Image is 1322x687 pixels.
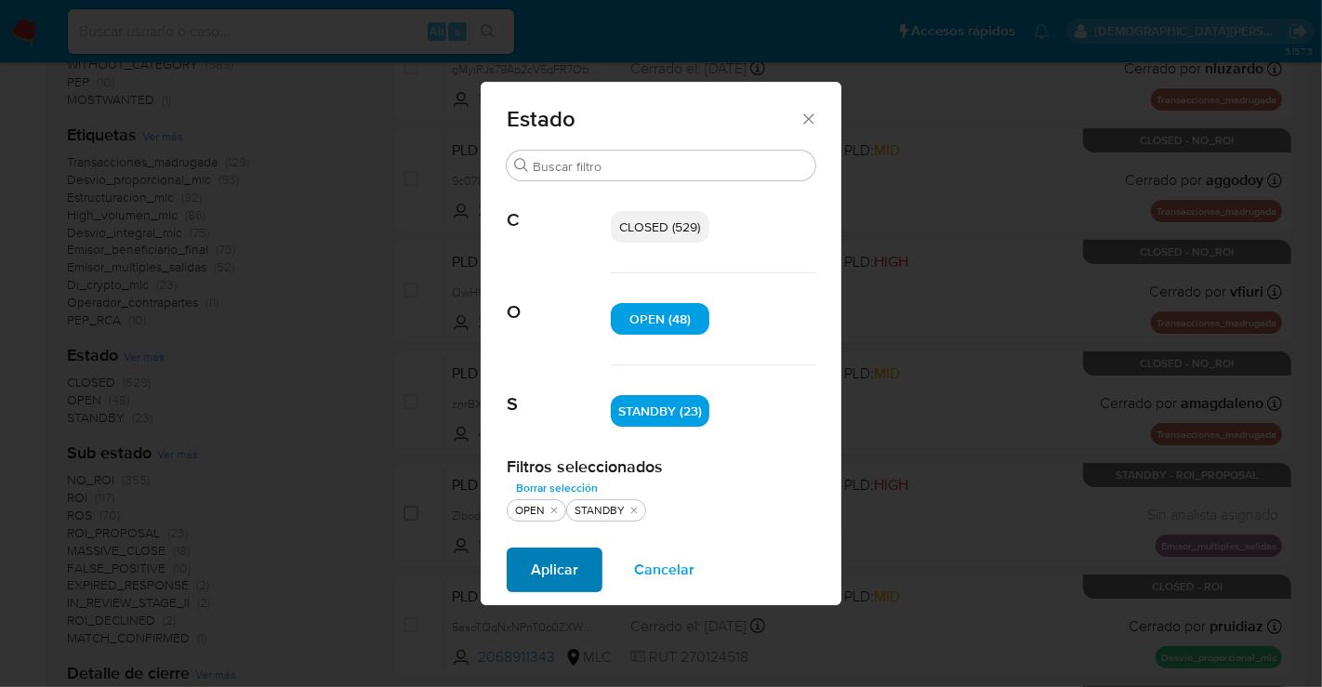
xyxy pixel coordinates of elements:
span: STANDBY (23) [618,402,702,420]
div: OPEN (48) [611,303,709,335]
button: Borrar selección [507,477,607,499]
div: STANDBY [571,503,628,519]
div: OPEN [511,503,549,519]
button: quitar STANDBY [627,503,641,518]
span: CLOSED (529) [620,218,701,236]
span: Estado [507,108,800,130]
button: quitar OPEN [547,503,562,518]
button: Buscar [514,158,529,173]
div: CLOSED (529) [611,211,709,243]
h2: Filtros seleccionados [507,456,815,477]
span: Cancelar [634,549,694,590]
span: O [507,273,611,324]
button: Cancelar [610,548,719,592]
span: S [507,365,611,416]
input: Buscar filtro [533,158,808,175]
button: Aplicar [507,548,602,592]
div: STANDBY (23) [611,395,709,427]
span: Borrar selección [516,479,598,497]
span: OPEN (48) [629,310,691,328]
span: Aplicar [531,549,578,590]
button: Cerrar [800,110,816,126]
span: C [507,181,611,231]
